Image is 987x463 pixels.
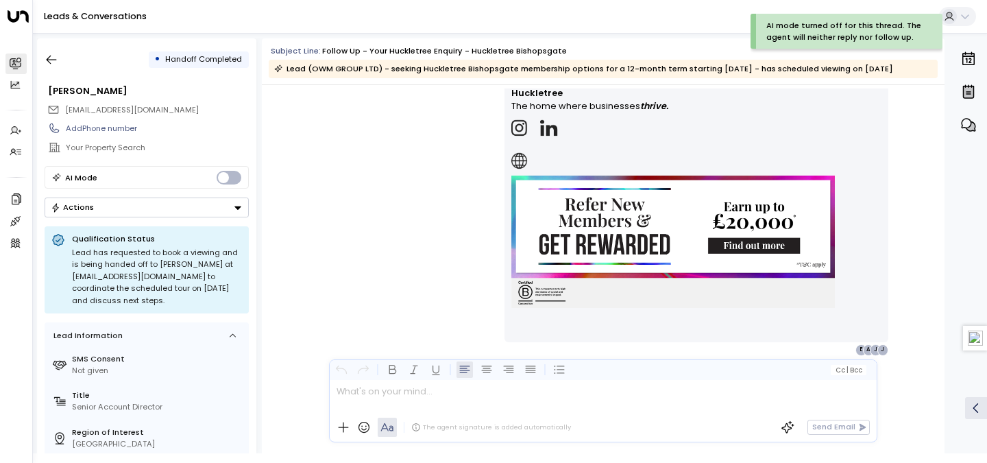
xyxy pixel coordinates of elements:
[511,87,563,99] strong: Huckletree
[65,171,97,185] div: AI Mode
[72,390,244,401] label: Title
[66,123,248,134] div: AddPhone number
[511,176,835,308] img: https://www.huckletree.com/refer-someone
[836,366,862,374] span: Cc Bcc
[72,427,244,438] label: Region of Interest
[45,198,249,217] div: Button group with a nested menu
[72,353,244,365] label: SMS Consent
[72,233,242,244] p: Qualification Status
[766,20,922,43] div: AI mode turned off for this thread. The agent will neither reply nor follow up.
[65,104,199,116] span: info@yourpropertysearch.co.uk
[154,49,160,69] div: •
[72,365,244,377] div: Not given
[877,344,888,355] div: J
[870,344,881,355] div: J
[831,365,866,375] button: Cc|Bcc
[863,344,874,355] div: A
[66,142,248,154] div: Your Property Search
[846,366,849,374] span: |
[44,10,147,22] a: Leads & Conversations
[274,62,894,75] div: Lead (OWM GROUP LTD) - seeking Huckletree Bishopsgate membership options for a 12-month term star...
[411,423,571,432] div: The agent signature is added automatically
[511,99,640,112] span: The home where businesses
[322,45,567,57] div: Follow up - Your Huckletree Enquiry - Huckletree Bishopsgate
[333,361,350,378] button: Undo
[72,438,244,450] div: [GEOGRAPHIC_DATA]
[65,104,199,115] span: [EMAIL_ADDRESS][DOMAIN_NAME]
[72,401,244,413] div: Senior Account Director
[271,45,321,56] span: Subject Line:
[640,100,668,112] strong: thrive.
[72,247,242,307] div: Lead has requested to book a viewing and is being handed off to [PERSON_NAME] at [EMAIL_ADDRESS][...
[855,344,866,355] div: E
[49,330,123,342] div: Lead Information
[48,84,248,97] div: [PERSON_NAME]
[45,198,249,217] button: Actions
[165,54,242,64] span: Handoff Completed
[51,202,94,212] div: Actions
[355,361,371,378] button: Redo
